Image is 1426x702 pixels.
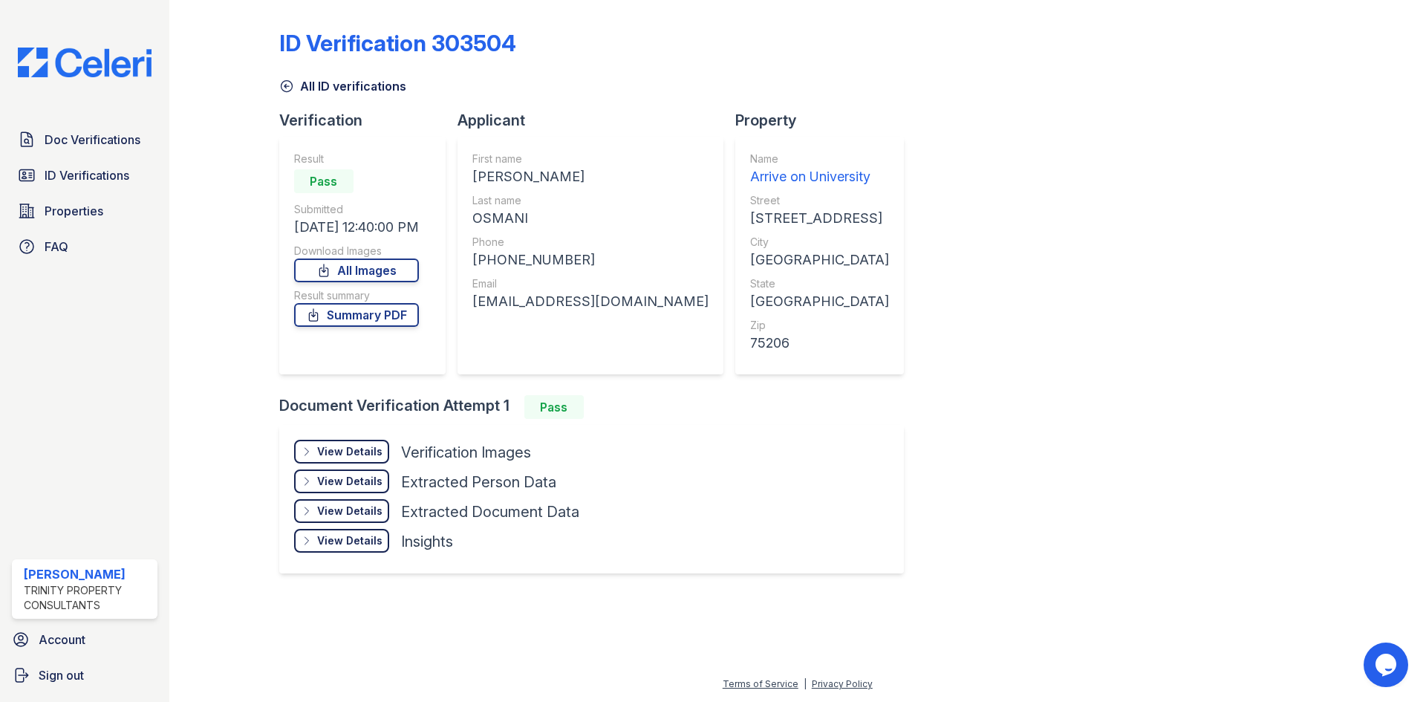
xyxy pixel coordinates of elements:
a: Terms of Service [723,678,798,689]
div: Result summary [294,288,419,303]
div: Result [294,152,419,166]
div: First name [472,152,709,166]
div: Insights [401,531,453,552]
div: View Details [317,474,382,489]
div: Name [750,152,889,166]
div: Property [735,110,916,131]
div: Trinity Property Consultants [24,583,152,613]
div: 75206 [750,333,889,354]
div: [EMAIL_ADDRESS][DOMAIN_NAME] [472,291,709,312]
div: Download Images [294,244,419,259]
div: Extracted Person Data [401,472,556,493]
a: Privacy Policy [812,678,873,689]
div: Verification Images [401,442,531,463]
span: Properties [45,202,103,220]
div: View Details [317,504,382,519]
span: ID Verifications [45,166,129,184]
div: Zip [750,318,889,333]
a: Account [6,625,163,654]
a: Name Arrive on University [750,152,889,187]
span: FAQ [45,238,68,256]
div: [GEOGRAPHIC_DATA] [750,250,889,270]
div: ID Verification 303504 [279,30,516,56]
div: [STREET_ADDRESS] [750,208,889,229]
img: CE_Logo_Blue-a8612792a0a2168367f1c8372b55b34899dd931a85d93a1a3d3e32e68fde9ad4.png [6,48,163,77]
div: OSMANI [472,208,709,229]
iframe: chat widget [1364,643,1411,687]
div: [PHONE_NUMBER] [472,250,709,270]
span: Account [39,631,85,649]
a: All Images [294,259,419,282]
div: [PERSON_NAME] [24,565,152,583]
div: | [804,678,807,689]
div: Phone [472,235,709,250]
div: State [750,276,889,291]
div: Last name [472,193,709,208]
div: Pass [524,395,584,419]
div: [DATE] 12:40:00 PM [294,217,419,238]
a: FAQ [12,232,157,261]
div: View Details [317,533,382,548]
a: Doc Verifications [12,125,157,155]
span: Sign out [39,666,84,684]
div: Document Verification Attempt 1 [279,395,916,419]
a: All ID verifications [279,77,406,95]
div: Arrive on University [750,166,889,187]
div: Email [472,276,709,291]
div: Applicant [458,110,735,131]
a: Sign out [6,660,163,690]
div: Street [750,193,889,208]
span: Doc Verifications [45,131,140,149]
div: City [750,235,889,250]
div: View Details [317,444,382,459]
a: Properties [12,196,157,226]
div: Verification [279,110,458,131]
a: ID Verifications [12,160,157,190]
div: Extracted Document Data [401,501,579,522]
div: [PERSON_NAME] [472,166,709,187]
a: Summary PDF [294,303,419,327]
div: Pass [294,169,354,193]
div: [GEOGRAPHIC_DATA] [750,291,889,312]
div: Submitted [294,202,419,217]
